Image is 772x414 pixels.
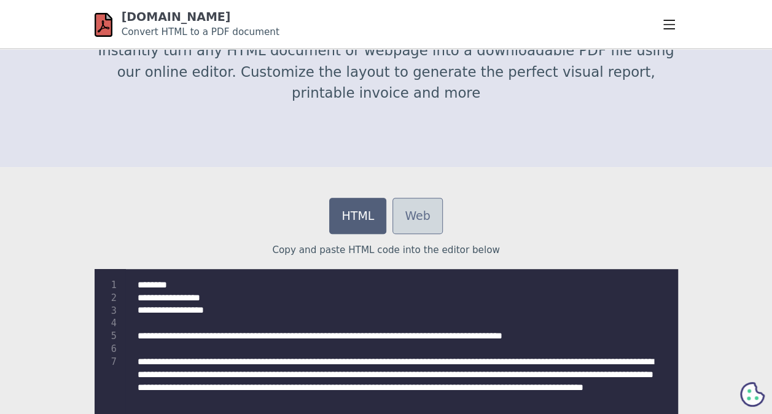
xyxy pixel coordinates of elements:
div: 1 [97,279,119,292]
img: html-pdf.net [95,11,112,39]
svg: Cookie Preferences [740,382,765,407]
a: HTML [329,198,386,234]
div: 6 [97,343,119,356]
div: 4 [97,317,119,330]
p: Copy and paste HTML code into the editor below [95,243,678,257]
div: 5 [97,330,119,343]
p: Instantly turn any HTML document or webpage into a downloadable PDF file using our online editor.... [95,40,678,103]
small: Convert HTML to a PDF document [122,26,279,37]
a: [DOMAIN_NAME] [122,10,231,23]
div: 2 [97,292,119,305]
div: 3 [97,305,119,318]
a: Web [392,198,442,234]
